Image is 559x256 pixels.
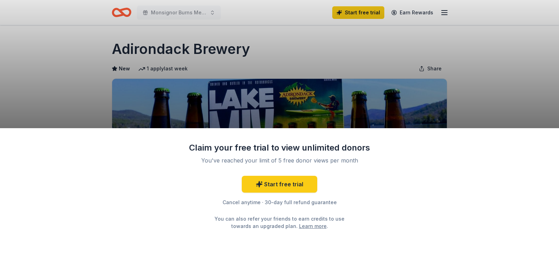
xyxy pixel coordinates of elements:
a: Start free trial [242,176,317,193]
div: You've reached your limit of 5 free donor views per month [197,156,362,165]
div: Cancel anytime · 30-day full refund guarantee [189,198,370,207]
div: You can also refer your friends to earn credits to use towards an upgraded plan. . [208,215,351,230]
div: Claim your free trial to view unlimited donors [189,142,370,153]
a: Learn more [299,222,327,230]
